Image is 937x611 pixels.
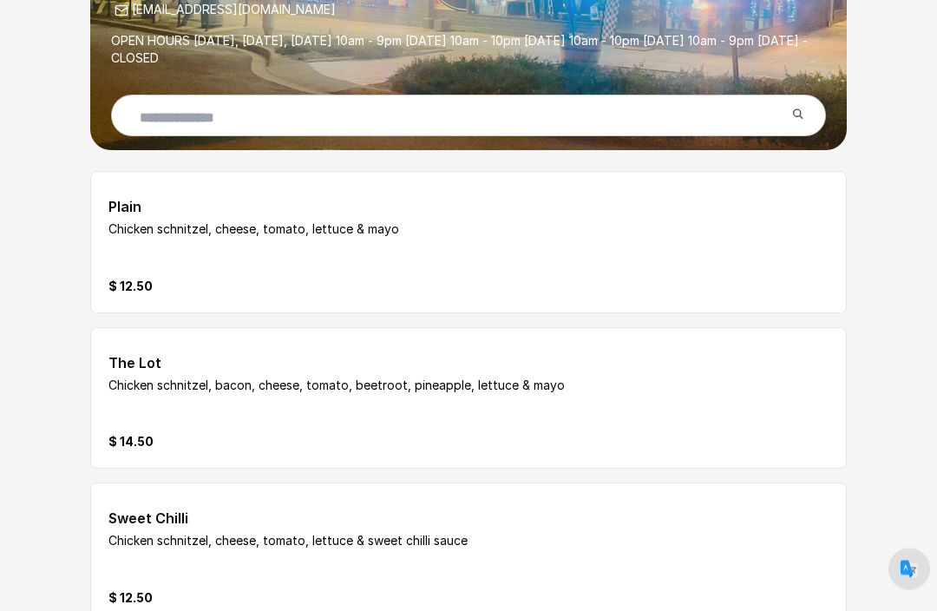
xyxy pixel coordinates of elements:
[108,190,705,221] label: Plain
[108,279,153,296] p: $ 12.50
[111,2,826,19] p: [EMAIL_ADDRESS][DOMAIN_NAME]
[901,561,918,578] img: default.png
[108,434,154,451] p: $ 14.50
[108,378,705,395] p: Chicken schnitzel, bacon, cheese, tomato, beetroot, pineapple, lettuce & mayo
[108,346,705,378] label: The Lot
[108,221,705,239] p: Chicken schnitzel, cheese, tomato, lettuce & mayo
[111,33,826,68] p: OPEN HOURS [DATE], [DATE], [DATE] 10am - 9pm [DATE] 10am - 10pm [DATE] 10am - 10pm [DATE] 10am - ...
[108,590,153,608] p: $ 12.50
[108,502,705,533] label: Sweet Chilli
[108,533,705,550] p: Chicken schnitzel, cheese, tomato, lettuce & sweet chilli sauce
